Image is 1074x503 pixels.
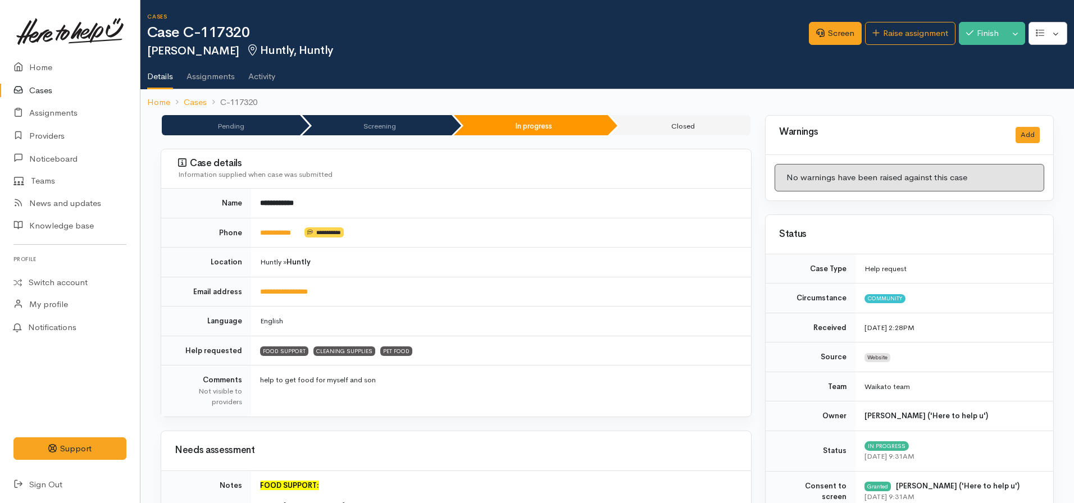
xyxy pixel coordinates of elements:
[161,277,251,307] td: Email address
[766,313,855,342] td: Received
[1016,127,1040,143] button: Add
[207,96,257,109] li: C-117320
[809,22,862,45] a: Screen
[896,481,1020,491] b: [PERSON_NAME] ('Here to help u')
[864,441,909,450] span: In progress
[779,127,1002,138] h3: Warnings
[140,89,1074,116] nav: breadcrumb
[147,96,170,109] a: Home
[251,365,751,417] td: help to get food for myself and son
[286,257,311,267] b: Huntly
[766,283,855,313] td: Circumstance
[313,346,375,355] span: CLEANING SUPPLIES
[864,451,1040,462] div: [DATE] 9:31AM
[186,57,235,88] a: Assignments
[959,22,1006,45] button: Finish
[147,25,809,41] h1: Case C-117320
[178,169,738,180] div: Information supplied when case was submitted
[161,248,251,277] td: Location
[260,257,311,267] span: Huntly »
[248,57,275,88] a: Activity
[864,323,914,332] time: [DATE] 2:28PM
[766,372,855,401] td: Team
[13,437,126,460] button: Support
[864,482,891,491] div: Granted
[260,346,308,355] span: FOOD SUPPORT
[161,218,251,248] td: Phone
[864,491,1040,502] div: [DATE] 9:31AM
[775,164,1044,191] div: No warnings have been raised against this case
[766,342,855,372] td: Source
[766,431,855,471] td: Status
[864,411,988,420] b: [PERSON_NAME] ('Here to help u')
[865,22,955,45] a: Raise assignment
[610,115,750,135] li: Closed
[380,346,412,355] span: PET FOOD
[161,307,251,336] td: Language
[175,386,242,408] div: Not visible to providers
[246,43,333,57] span: Huntly, Huntly
[184,96,207,109] a: Cases
[175,445,738,456] h3: Needs assessment
[251,307,751,336] td: English
[162,115,300,135] li: Pending
[864,294,905,303] span: Community
[779,229,1040,240] h3: Status
[147,57,173,89] a: Details
[13,251,126,267] h6: Profile
[161,336,251,365] td: Help requested
[147,44,809,57] h2: [PERSON_NAME]
[766,254,855,283] td: Case Type
[161,189,251,218] td: Name
[161,365,251,417] td: Comments
[302,115,452,135] li: Screening
[147,13,809,20] h6: Cases
[178,158,738,169] h3: Case details
[864,353,890,362] span: Website
[454,115,608,135] li: In progress
[766,401,855,431] td: Owner
[855,254,1053,283] td: Help request
[260,481,319,490] font: FOOD SUPPORT:
[864,382,910,391] span: Waikato team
